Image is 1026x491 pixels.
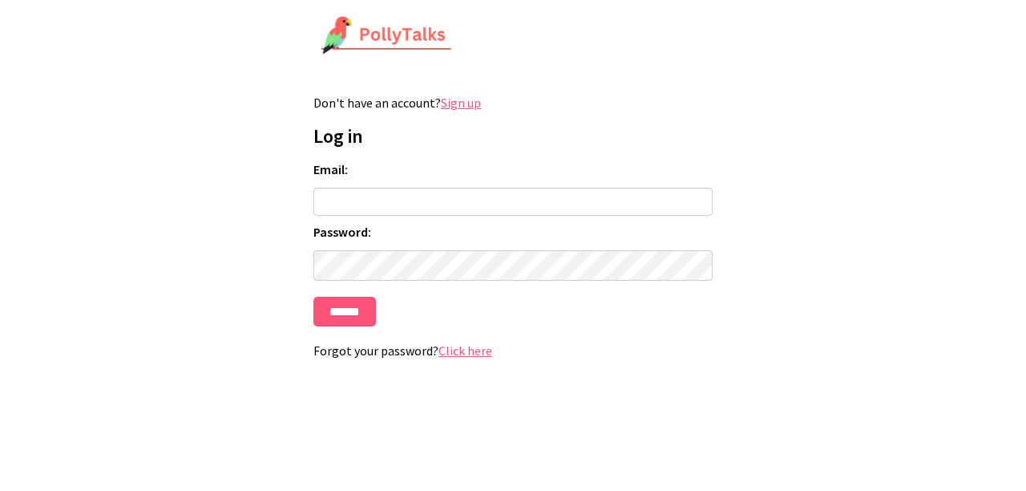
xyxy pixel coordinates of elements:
[441,95,481,111] a: Sign up
[313,124,713,148] h1: Log in
[438,343,492,359] a: Click here
[313,161,713,177] label: Email:
[313,95,713,111] p: Don't have an account?
[321,16,452,56] img: PollyTalks Logo
[313,343,713,359] p: Forgot your password?
[313,224,713,240] label: Password:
